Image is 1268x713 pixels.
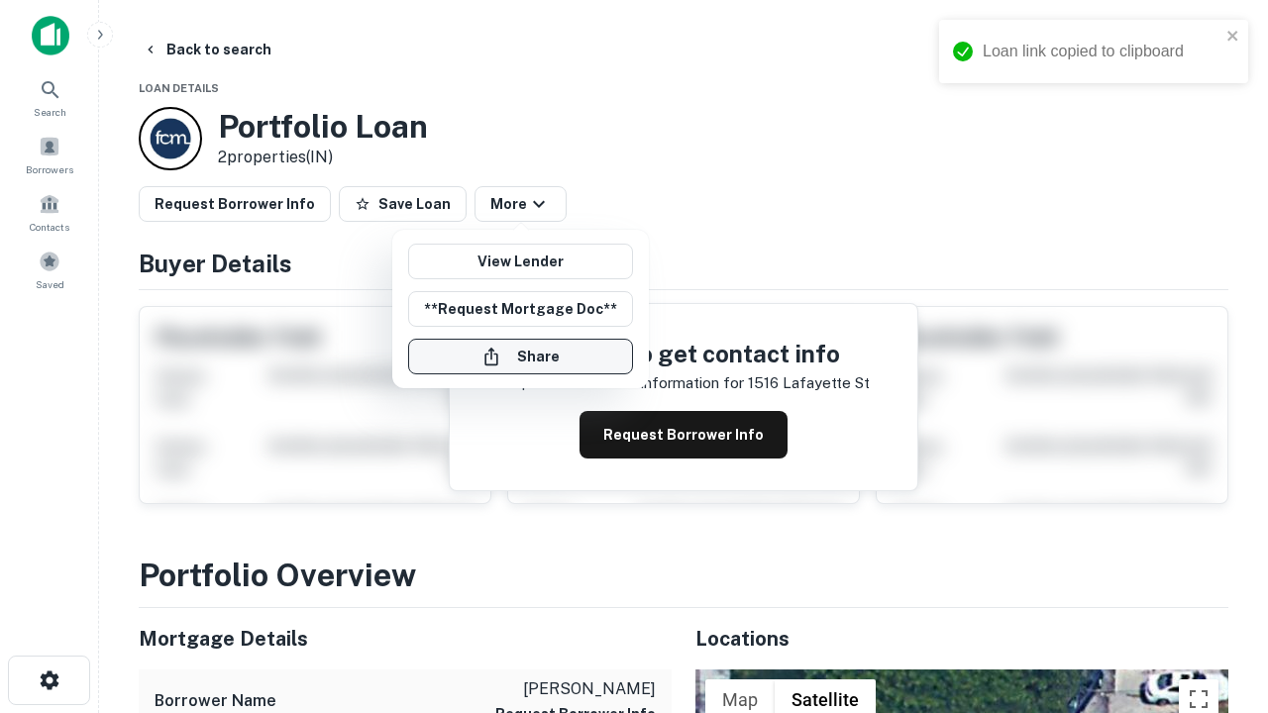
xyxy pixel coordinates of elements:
[408,339,633,374] button: Share
[1169,555,1268,650] iframe: Chat Widget
[1226,28,1240,47] button: close
[408,291,633,327] button: **Request Mortgage Doc**
[983,40,1220,63] div: Loan link copied to clipboard
[408,244,633,279] a: View Lender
